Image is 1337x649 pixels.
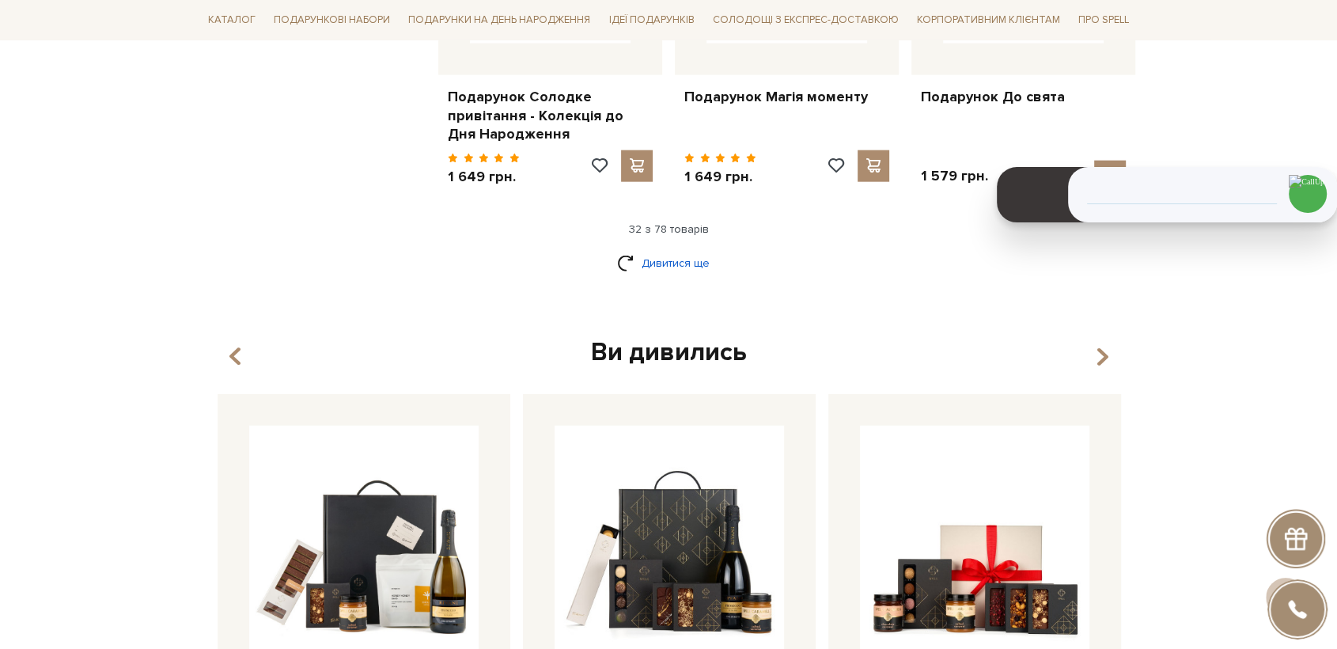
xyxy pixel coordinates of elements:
[921,167,988,185] p: 1 579 грн.
[402,8,597,32] span: Подарунки на День народження
[211,336,1126,370] div: Ви дивились
[448,88,653,143] a: Подарунок Солодке привітання - Колекція до Дня Народження
[684,168,756,186] p: 1 649 грн.
[921,88,1126,106] a: Подарунок До свята
[684,88,889,106] a: Подарунок Магія моменту
[267,8,396,32] span: Подарункові набори
[195,222,1142,237] div: 32 з 78 товарів
[202,8,262,32] span: Каталог
[911,6,1066,33] a: Корпоративним клієнтам
[1072,8,1135,32] span: Про Spell
[706,6,905,33] a: Солодощі з експрес-доставкою
[617,249,720,277] a: Дивитися ще
[602,8,700,32] span: Ідеї подарунків
[448,168,520,186] p: 1 649 грн.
